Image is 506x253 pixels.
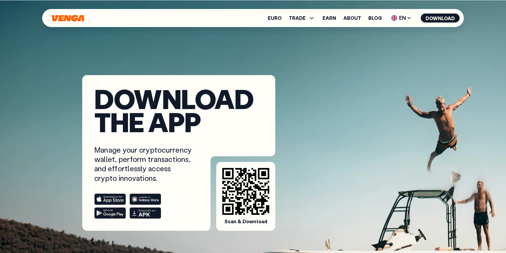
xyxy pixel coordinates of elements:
[51,15,85,22] svg: Home
[291,55,403,241] img: phone
[389,13,414,23] span: EN
[323,16,336,20] a: Earn
[224,218,267,225] span: Scan & Download
[289,16,306,20] span: TRADE
[391,15,397,21] img: flag-uk
[268,16,282,20] a: Euro
[289,14,315,22] span: TRADE
[343,16,361,20] a: About
[421,14,460,23] button: Download
[368,16,382,20] a: Blog
[94,87,263,133] h1: Download the app
[94,145,193,183] p: Manage your cryptocurrency wallet, perform transactions, and effortlessly access crypto innovations.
